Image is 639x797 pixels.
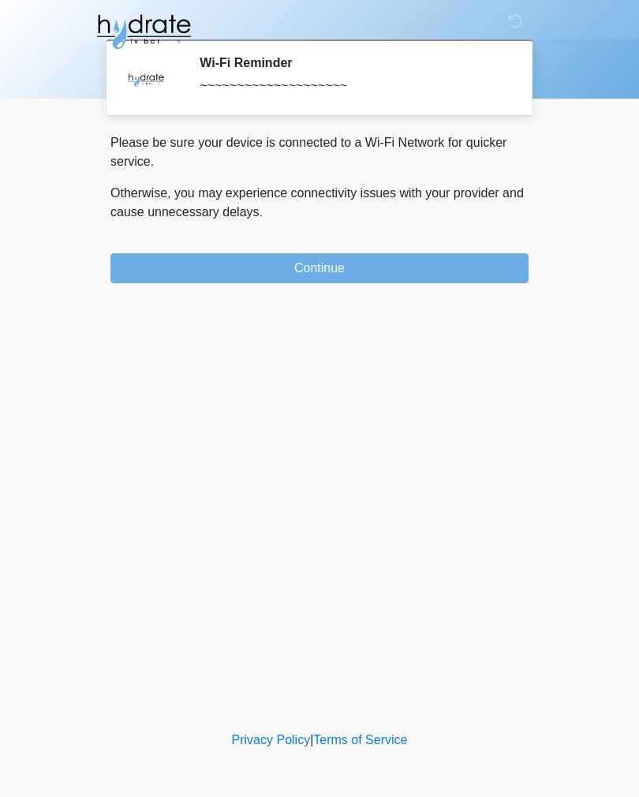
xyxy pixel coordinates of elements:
[200,77,505,95] div: ~~~~~~~~~~~~~~~~~~~~
[95,12,192,51] img: Hydrate IV Bar - Fort Collins Logo
[110,133,529,171] p: Please be sure your device is connected to a Wi-Fi Network for quicker service.
[310,733,313,746] a: |
[110,184,529,222] p: Otherwise, you may experience connectivity issues with your provider and cause unnecessary delays
[110,253,529,283] button: Continue
[260,205,263,219] span: .
[313,733,407,746] a: Terms of Service
[122,55,170,103] img: Agent Avatar
[232,733,311,746] a: Privacy Policy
